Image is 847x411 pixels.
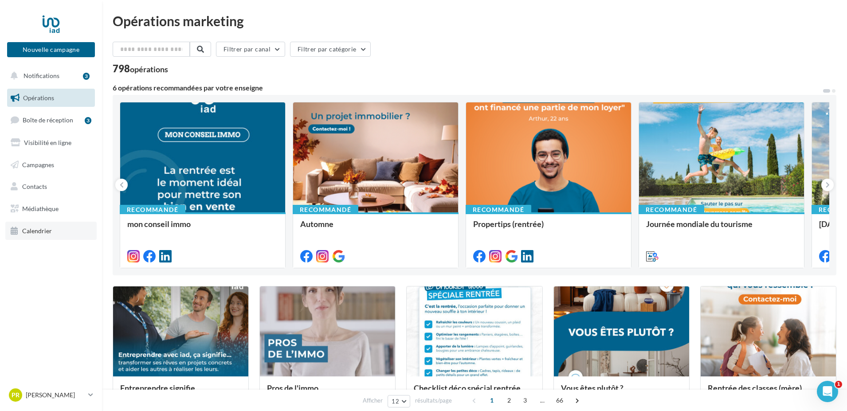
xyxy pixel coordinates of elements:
[7,387,95,403] a: PR [PERSON_NAME]
[120,205,185,215] div: Recommandé
[553,393,567,407] span: 66
[5,156,97,174] a: Campagnes
[5,133,97,152] a: Visibilité en ligne
[392,398,399,405] span: 12
[22,227,52,235] span: Calendrier
[23,116,73,124] span: Boîte de réception
[293,205,358,215] div: Recommandé
[85,117,91,124] div: 3
[12,391,20,399] span: PR
[473,219,624,237] div: Propertips (rentrée)
[267,384,388,401] div: Pros de l'immo
[83,73,90,80] div: 3
[120,384,241,401] div: Entreprendre signifie
[113,64,168,74] div: 798
[415,396,452,405] span: résultats/page
[646,219,797,237] div: Journée mondiale du tourisme
[290,42,371,57] button: Filtrer par catégorie
[5,89,97,107] a: Opérations
[5,200,97,218] a: Médiathèque
[26,391,85,399] p: [PERSON_NAME]
[561,384,682,401] div: Vous êtes plutôt ?
[639,205,704,215] div: Recommandé
[835,381,842,388] span: 1
[817,381,838,402] iframe: Intercom live chat
[7,42,95,57] button: Nouvelle campagne
[502,393,516,407] span: 2
[22,205,59,212] span: Médiathèque
[113,14,836,27] div: Opérations marketing
[708,384,829,401] div: Rentrée des classes (mère)
[24,139,71,146] span: Visibilité en ligne
[22,183,47,190] span: Contacts
[5,110,97,129] a: Boîte de réception3
[23,94,54,102] span: Opérations
[22,160,54,168] span: Campagnes
[485,393,499,407] span: 1
[300,219,451,237] div: Automne
[24,72,59,79] span: Notifications
[5,67,93,85] button: Notifications 3
[216,42,285,57] button: Filtrer par canal
[363,396,383,405] span: Afficher
[5,222,97,240] a: Calendrier
[130,65,168,73] div: opérations
[388,395,410,407] button: 12
[127,219,278,237] div: mon conseil immo
[414,384,535,401] div: Checklist déco spécial rentrée
[113,84,822,91] div: 6 opérations recommandées par votre enseigne
[535,393,549,407] span: ...
[466,205,531,215] div: Recommandé
[518,393,532,407] span: 3
[5,177,97,196] a: Contacts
